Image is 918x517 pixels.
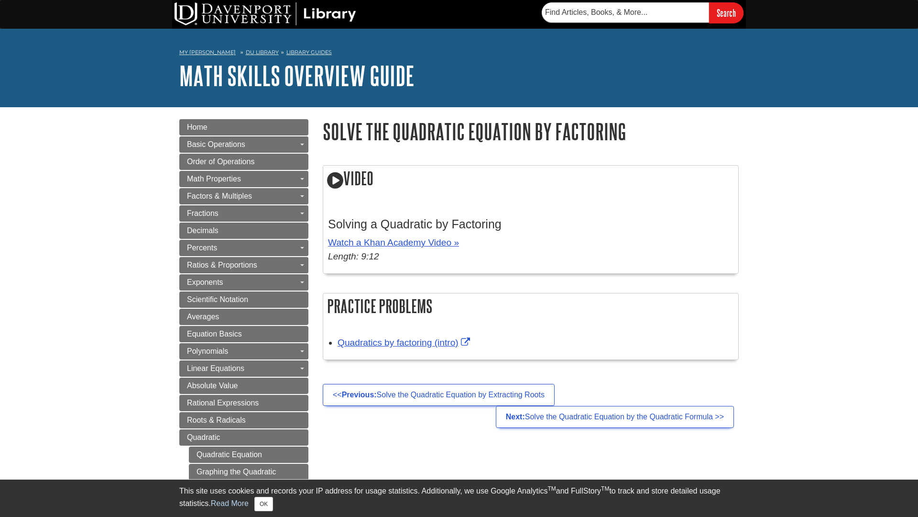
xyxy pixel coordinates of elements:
a: Equation Basics [179,326,308,342]
input: Find Articles, Books, & More... [542,2,709,22]
a: Ratios & Proportions [179,257,308,273]
span: Roots & Radicals [187,416,246,424]
em: Length: 9:12 [328,251,379,261]
a: Math Properties [179,171,308,187]
a: Read More [211,499,249,507]
span: Fractions [187,209,219,217]
span: Home [187,123,208,131]
a: Next:Solve the Quadratic Equation by the Quadratic Formula >> [496,406,734,428]
a: Percents [179,240,308,256]
h2: Practice Problems [323,293,738,319]
a: DU Library [246,49,279,56]
span: Percents [187,244,217,252]
span: Averages [187,313,219,321]
nav: breadcrumb [179,46,739,61]
span: Basic Operations [187,140,245,148]
span: Absolute Value [187,382,238,390]
span: Decimals [187,226,219,235]
a: Order of Operations [179,154,308,170]
span: Polynomials [187,347,228,355]
a: Roots & Radicals [179,412,308,428]
span: Scientific Notation [187,295,248,303]
a: Exponents [179,274,308,291]
a: Scientific Notation [179,292,308,308]
a: Averages [179,309,308,325]
a: Library Guides [286,49,332,56]
span: Exponents [187,278,223,286]
strong: Previous: [342,391,377,399]
a: Math Skills Overview Guide [179,61,415,90]
a: My [PERSON_NAME] [179,48,236,56]
span: Order of Operations [187,157,254,166]
a: Watch a Khan Academy Video » [328,237,459,247]
span: Rational Expressions [187,399,259,407]
h3: Solving a Quadratic by Factoring [328,217,733,231]
span: Factors & Multiples [187,192,252,200]
a: Linear Equations [179,360,308,377]
a: Quadratic Equation [189,447,308,463]
a: Rational Expressions [179,395,308,411]
span: Equation Basics [187,330,242,338]
a: Link opens in new window [338,337,472,348]
a: Factors & Multiples [179,188,308,204]
a: Quadratic [179,429,308,446]
h2: Video [323,166,738,193]
span: Linear Equations [187,364,244,372]
sup: TM [601,485,609,492]
span: Ratios & Proportions [187,261,257,269]
div: This site uses cookies and records your IP address for usage statistics. Additionally, we use Goo... [179,485,739,511]
h1: Solve the Quadratic Equation by Factoring [323,119,739,144]
img: DU Library [175,2,356,25]
form: Searches DU Library's articles, books, and more [542,2,743,23]
a: Polynomials [179,343,308,360]
a: Home [179,119,308,135]
a: Fractions [179,205,308,222]
input: Search [709,2,743,23]
span: Quadratic [187,433,220,441]
sup: TM [547,485,556,492]
a: Absolute Value [179,378,308,394]
a: Graphing the Quadratic Equation [189,464,308,492]
strong: Next: [506,413,525,421]
a: Basic Operations [179,136,308,153]
a: <<Previous:Solve the Quadratic Equation by Extracting Roots [323,384,555,406]
span: Math Properties [187,175,241,183]
a: Decimals [179,223,308,239]
button: Close [254,497,273,511]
